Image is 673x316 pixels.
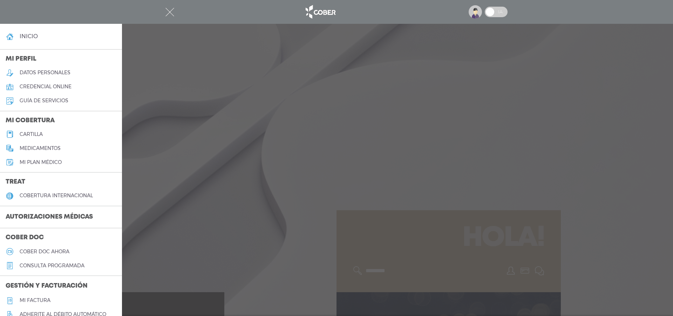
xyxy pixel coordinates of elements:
h5: cobertura internacional [20,193,93,199]
img: profile-placeholder.svg [469,5,482,19]
h5: Cober doc ahora [20,249,69,255]
img: Cober_menu-close-white.svg [165,8,174,16]
h5: cartilla [20,131,43,137]
h5: Mi factura [20,297,50,303]
h5: Mi plan médico [20,159,62,165]
h5: datos personales [20,70,70,76]
h5: medicamentos [20,145,61,151]
h5: consulta programada [20,263,84,269]
h4: inicio [20,33,38,40]
h5: credencial online [20,84,72,90]
h5: guía de servicios [20,98,68,104]
img: logo_cober_home-white.png [302,4,339,20]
